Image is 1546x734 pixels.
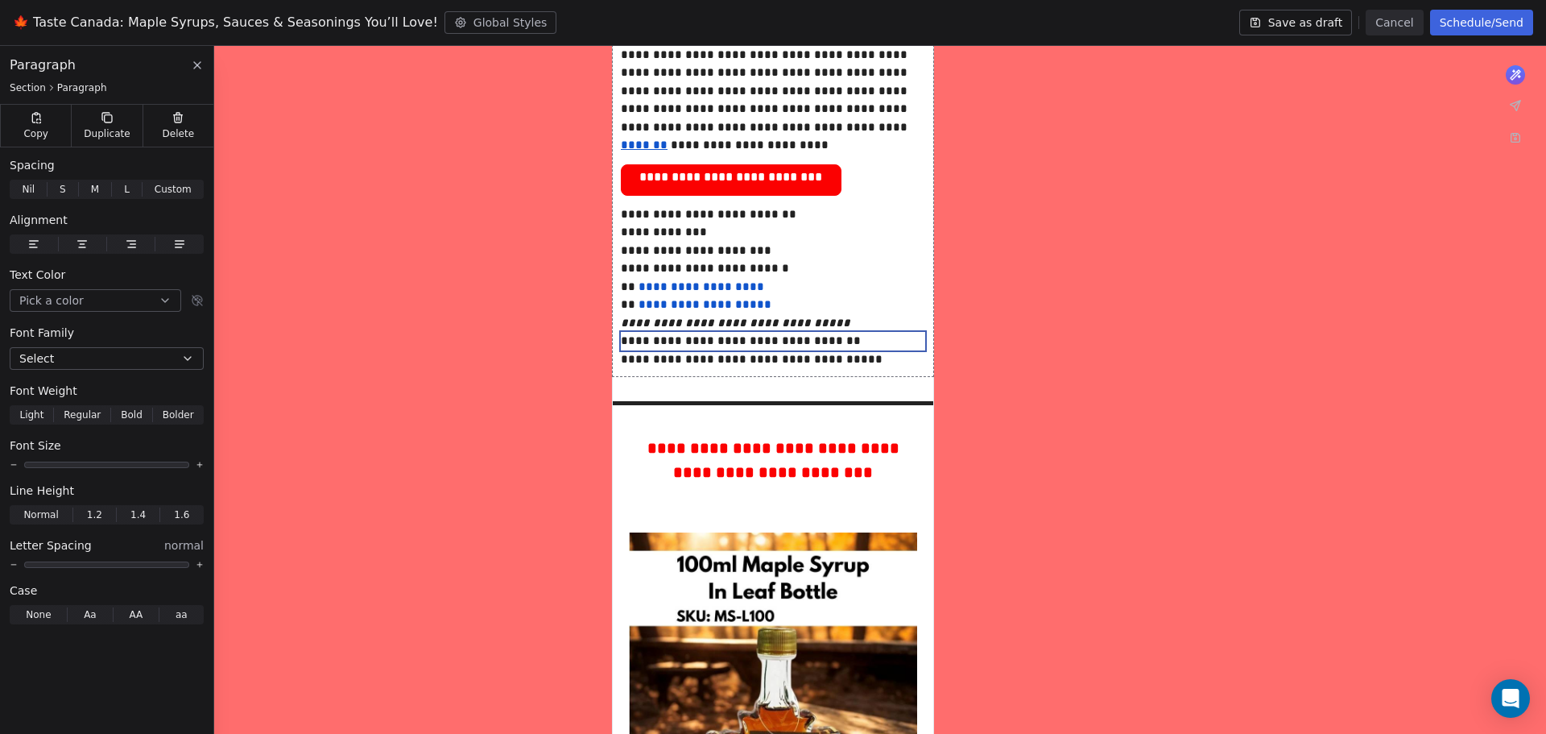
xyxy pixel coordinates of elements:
span: normal [164,537,204,554]
span: 🍁 Taste Canada: Maple Syrups, Sauces & Seasonings You’ll Love! [13,13,438,32]
div: Open Intercom Messenger [1491,679,1530,718]
button: Schedule/Send [1430,10,1533,35]
button: Save as draft [1239,10,1353,35]
span: Alignment [10,212,68,228]
span: Line Height [10,483,74,499]
span: 1.4 [130,508,146,522]
span: S [60,182,66,197]
span: Custom [155,182,192,197]
span: M [91,182,99,197]
span: Font Size [10,437,61,454]
button: Global Styles [444,11,557,34]
span: None [26,608,51,622]
span: Normal [23,508,58,522]
span: Font Weight [10,383,77,399]
span: Select [19,350,54,367]
span: Font Family [10,325,74,341]
span: L [124,182,130,197]
span: 1.2 [87,508,102,522]
span: Copy [23,127,48,140]
button: Pick a color [10,289,181,312]
button: Cancel [1366,10,1423,35]
span: Bold [121,408,143,422]
span: Bolder [163,408,194,422]
span: Nil [22,182,35,197]
span: aa [176,608,188,622]
span: Aa [84,608,97,622]
span: Letter Spacing [10,537,92,554]
span: Text Color [10,267,65,283]
span: Duplicate [84,127,130,140]
span: Delete [163,127,195,140]
span: Regular [64,408,101,422]
span: AA [129,608,143,622]
span: Section [10,81,46,94]
span: Paragraph [57,81,107,94]
span: Spacing [10,157,55,173]
span: 1.6 [174,508,189,522]
span: Light [19,408,43,422]
span: Paragraph [10,56,76,75]
span: Case [10,583,37,599]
